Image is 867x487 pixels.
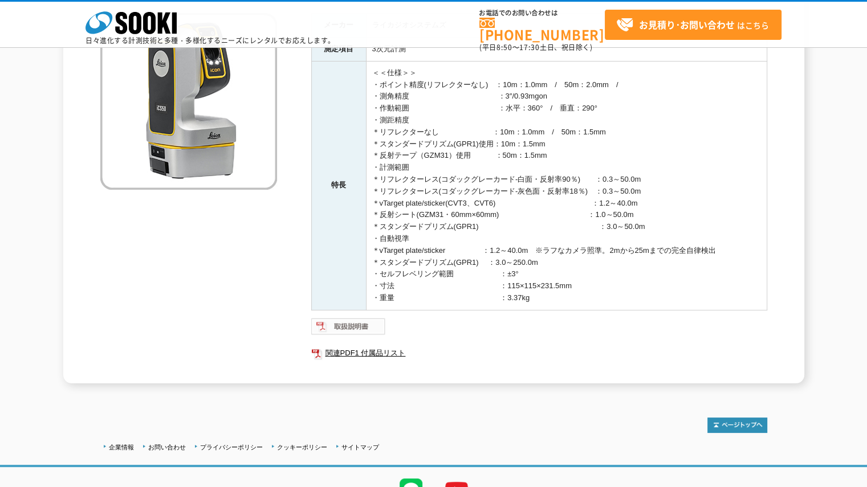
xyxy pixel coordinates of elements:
span: お電話でのお問い合わせは [479,10,605,17]
span: 8:50 [496,42,512,52]
img: 取扱説明書 [311,317,386,335]
th: 特長 [311,61,366,310]
a: 取扱説明書 [311,325,386,333]
span: 17:30 [519,42,540,52]
a: 企業情報 [109,444,134,451]
p: 日々進化する計測技術と多種・多様化するニーズにレンタルでお応えします。 [86,37,335,44]
strong: お見積り･お問い合わせ [639,18,735,31]
a: プライバシーポリシー [200,444,263,451]
a: お問い合わせ [148,444,186,451]
img: Leica iCON iCS50 [100,13,277,190]
span: (平日 ～ 土日、祝日除く) [479,42,592,52]
a: お見積り･お問い合わせはこちら [605,10,781,40]
a: サイトマップ [341,444,379,451]
img: トップページへ [707,418,767,433]
a: 関連PDF1 付属品リスト [311,346,767,361]
span: はこちら [616,17,769,34]
td: ＜＜仕様＞＞ ・ポイント精度(リフレクターなし) ：10m：1.0mm / 50m：2.0mm / ・測角精度 ：3″/0.93mgon ・作動範囲 ：水平：360° / 垂直：290° ・測距... [366,61,767,310]
a: クッキーポリシー [277,444,327,451]
a: [PHONE_NUMBER] [479,18,605,41]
